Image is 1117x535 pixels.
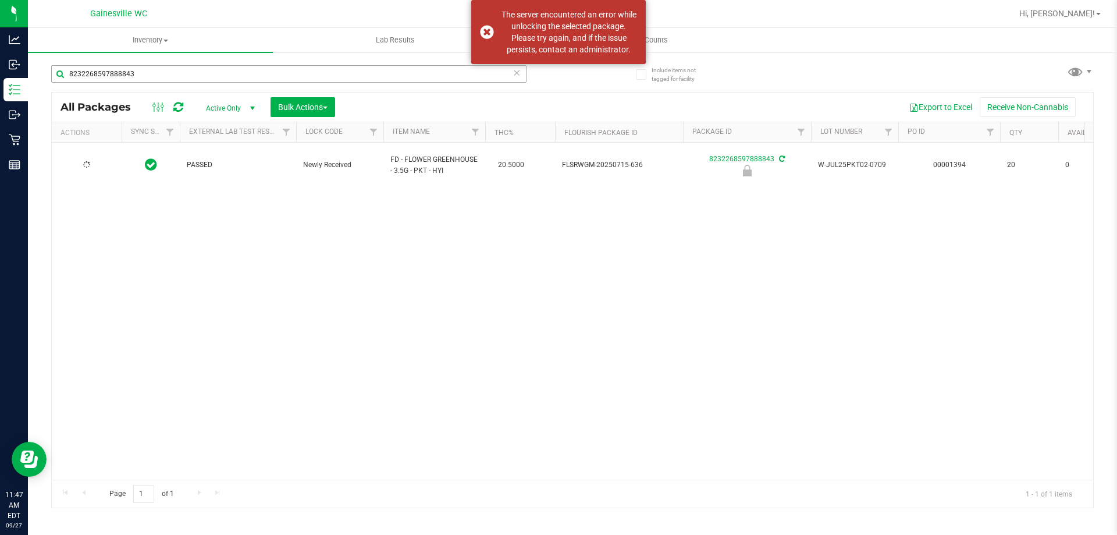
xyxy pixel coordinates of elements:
a: Filter [161,122,180,142]
span: Include items not tagged for facility [652,66,710,83]
span: In Sync [145,157,157,173]
button: Bulk Actions [271,97,335,117]
span: Clear [513,65,521,80]
span: All Packages [61,101,143,114]
div: The server encountered an error while unlocking the selected package. Please try again, and if th... [500,9,637,55]
a: Item Name [393,127,430,136]
a: Available [1068,129,1102,137]
a: Flourish Package ID [564,129,638,137]
span: Sync from Compliance System [777,155,785,163]
span: PASSED [187,160,289,171]
span: 20 [1007,160,1051,171]
span: W-JUL25PKT02-0709 [818,160,891,171]
span: FD - FLOWER GREENHOUSE - 3.5G - PKT - HYI [390,154,478,176]
button: Receive Non-Cannabis [980,97,1076,117]
div: Actions [61,129,117,137]
span: Inventory [28,35,273,45]
span: Bulk Actions [278,102,328,112]
div: Newly Received [681,165,813,176]
span: Hi, [PERSON_NAME]! [1019,9,1095,18]
a: Lab Results [273,28,518,52]
p: 11:47 AM EDT [5,490,23,521]
a: 8232268597888843 [709,155,774,163]
p: 09/27 [5,521,23,530]
a: Filter [879,122,898,142]
span: 1 - 1 of 1 items [1016,485,1082,502]
a: THC% [495,129,514,137]
inline-svg: Outbound [9,109,20,121]
input: Search Package ID, Item Name, SKU, Lot or Part Number... [51,65,527,83]
a: Lot Number [820,127,862,136]
button: Export to Excel [902,97,980,117]
inline-svg: Inbound [9,59,20,70]
a: External Lab Test Result [189,127,280,136]
a: 00001394 [933,161,966,169]
span: Page of 1 [99,485,183,503]
a: Inventory [28,28,273,52]
a: Filter [466,122,485,142]
span: 20.5000 [492,157,530,173]
inline-svg: Reports [9,159,20,171]
inline-svg: Analytics [9,34,20,45]
span: 0 [1065,160,1109,171]
a: Filter [792,122,811,142]
a: Filter [981,122,1000,142]
span: Gainesville WC [90,9,147,19]
a: Filter [364,122,383,142]
input: 1 [133,485,154,503]
iframe: Resource center [12,442,47,477]
span: Lab Results [360,35,431,45]
a: Filter [277,122,296,142]
a: Sync Status [131,127,176,136]
inline-svg: Inventory [9,84,20,95]
a: Package ID [692,127,732,136]
inline-svg: Retail [9,134,20,146]
span: Newly Received [303,160,376,171]
span: FLSRWGM-20250715-636 [562,160,676,171]
a: PO ID [908,127,925,136]
a: Qty [1009,129,1022,137]
a: Lock Code [305,127,343,136]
